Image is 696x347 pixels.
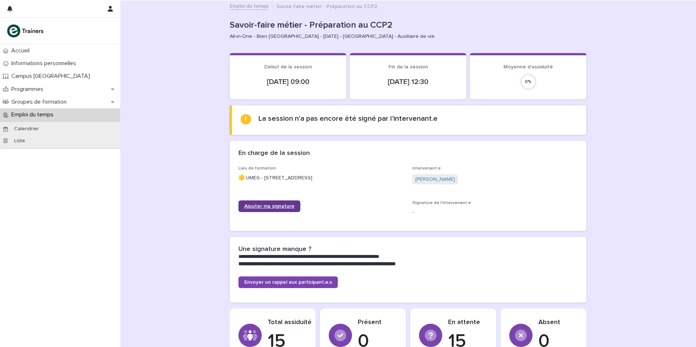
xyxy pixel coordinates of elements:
span: Lieu de formation [238,166,276,171]
p: Absent [538,319,578,327]
span: Intervenant.e [412,166,441,171]
a: Ajouter ma signature [238,200,300,212]
p: En attente [448,319,487,327]
a: Envoyer un rappel aux participant.e.s [238,276,338,288]
p: Calendrier [8,126,45,132]
a: Emploi du temps [230,1,269,10]
p: - [412,209,578,216]
p: Savoir-faire métier - Préparation au CCP2 [277,2,377,10]
p: Savoir-faire métier - Préparation au CCP2 [230,20,584,31]
p: Liste [8,138,31,144]
h2: En charge de la session [238,149,310,157]
span: Signature de l'intervenant.e [412,201,471,205]
h2: Une signature manque ? [238,246,311,254]
img: K0CqGN7SDeD6s4JG8KQk [6,24,46,38]
p: Informations personnelles [8,60,82,67]
p: All-in-One - Bien [GEOGRAPHIC_DATA] - [DATE] - [GEOGRAPHIC_DATA] - Auxiliaire de vie [230,33,581,40]
p: Total assiduité [268,319,312,327]
p: Campus [GEOGRAPHIC_DATA] [8,73,96,80]
p: Programmes [8,86,49,93]
p: Emploi du temps [8,111,59,118]
p: [DATE] 09:00 [238,77,337,86]
p: [DATE] 12:30 [359,77,458,86]
span: Début de la session [264,64,312,69]
span: Moyenne d'assiduité [503,64,553,69]
div: 0 % [519,79,537,84]
a: [PERSON_NAME] [415,176,455,183]
p: Groupes de formation [8,99,72,105]
span: Envoyer un rappel aux participant.e.s [244,280,332,285]
p: Présent [358,319,397,327]
p: 🟡 UMEG - [STREET_ADDRESS] [238,174,404,182]
span: Fin de la session [388,64,428,69]
p: Accueil [8,47,35,54]
h2: La session n'a pas encore été signé par l'intervenant.e [258,114,438,123]
span: Ajouter ma signature [244,204,294,209]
